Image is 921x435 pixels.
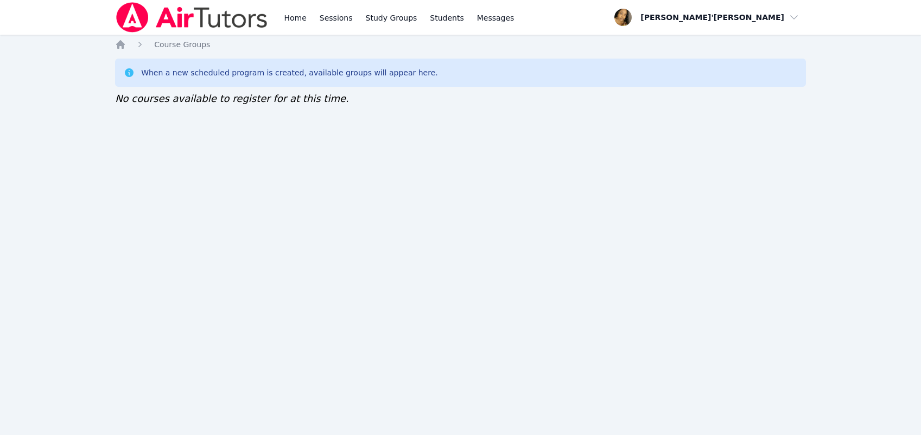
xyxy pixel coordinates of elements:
[115,2,269,33] img: Air Tutors
[141,67,438,78] div: When a new scheduled program is created, available groups will appear here.
[477,12,515,23] span: Messages
[154,39,210,50] a: Course Groups
[154,40,210,49] span: Course Groups
[115,39,806,50] nav: Breadcrumb
[115,93,349,104] span: No courses available to register for at this time.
